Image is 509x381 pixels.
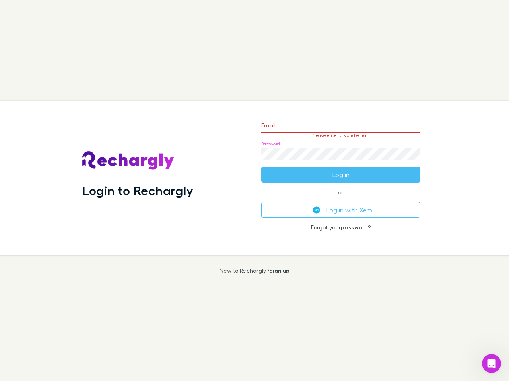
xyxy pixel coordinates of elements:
[261,133,420,138] p: Please enter a valid email.
[261,224,420,231] p: Forgot your ?
[82,151,175,170] img: Rechargly's Logo
[261,202,420,218] button: Log in with Xero
[261,192,420,192] span: or
[313,206,320,214] img: Xero's logo
[261,141,280,147] label: Password
[261,167,420,183] button: Log in
[220,267,290,274] p: New to Rechargly?
[82,183,193,198] h1: Login to Rechargly
[341,224,368,231] a: password
[482,354,501,373] iframe: Intercom live chat
[269,267,289,274] a: Sign up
